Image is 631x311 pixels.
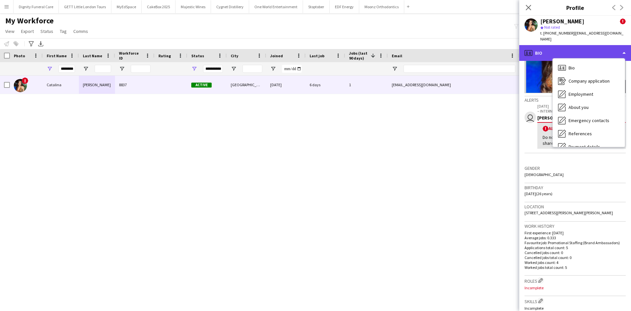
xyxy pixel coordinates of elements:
[543,125,620,132] div: Alert
[142,0,175,13] button: CakeBox 2025
[525,96,626,103] div: Alerts
[330,0,359,13] button: EDF Energy
[3,27,17,36] a: View
[37,40,45,48] app-action-btn: Export XLSX
[620,18,626,24] span: !
[553,61,625,74] div: Bio
[525,204,626,210] h3: Location
[519,45,631,61] div: Bio
[243,65,262,73] input: City Filter Input
[543,126,549,132] span: !
[47,53,67,58] span: First Name
[119,51,143,61] span: Workforce ID
[525,165,626,171] h3: Gender
[227,76,266,94] div: [GEOGRAPHIC_DATA]
[553,74,625,88] div: Company application
[191,53,204,58] span: Status
[553,88,625,101] div: Employment
[73,28,88,34] span: Comms
[569,91,593,97] span: Employment
[14,79,27,92] img: Catalina Tobar
[392,66,398,72] button: Open Filter Menu
[79,76,115,94] div: [PERSON_NAME]
[525,250,626,255] p: Cancelled jobs count: 0
[345,76,388,94] div: 1
[303,0,330,13] button: Stoptober
[71,27,91,36] a: Comms
[540,31,574,36] span: t. [PHONE_NUMBER]
[249,0,303,13] button: One World Entertainment
[525,260,626,265] p: Worked jobs count: 4
[543,134,620,146] div: Do not book until we have their sharecode checked, logged and filed
[111,0,142,13] button: MyEdSpace
[525,172,564,177] span: [DEMOGRAPHIC_DATA]
[211,0,249,13] button: Cygnet Distillery
[569,117,609,123] span: Emergency contacts
[43,76,79,94] div: Catalina
[525,285,626,290] p: Incomplete
[158,53,171,58] span: Rating
[349,51,368,61] span: Jobs (last 90 days)
[525,298,626,304] h3: Skills
[525,210,613,215] span: [STREET_ADDRESS][PERSON_NAME][PERSON_NAME]
[27,40,35,48] app-action-btn: Advanced filters
[388,76,519,94] div: [EMAIL_ADDRESS][DOMAIN_NAME]
[5,16,54,26] span: My Workforce
[38,27,56,36] a: Status
[266,76,306,94] div: [DATE]
[83,53,102,58] span: Last Name
[59,0,111,13] button: GETT Little London Tours
[47,66,53,72] button: Open Filter Menu
[553,140,625,153] div: Payment details
[22,77,28,84] span: !
[525,240,626,245] p: Favourite job: Promotional Staffing (Brand Ambassadors)
[569,131,592,137] span: References
[359,0,404,13] button: Moonz Orthodontics
[525,191,552,196] span: [DATE] (26 years)
[525,223,626,229] h3: Work history
[553,127,625,140] div: References
[60,28,67,34] span: Tag
[310,53,324,58] span: Last job
[569,65,575,71] span: Bio
[537,104,626,109] p: [DATE]
[392,53,402,58] span: Email
[13,0,59,13] button: Dignity Funeral Care
[57,27,69,36] a: Tag
[175,0,211,13] button: Majestic Wines
[231,53,238,58] span: City
[525,265,626,270] p: Worked jobs total count: 5
[525,230,626,235] p: First experience: [DATE]
[231,66,237,72] button: Open Filter Menu
[525,235,626,240] p: Average jobs: 0.333
[553,101,625,114] div: About you
[569,78,610,84] span: Company application
[270,66,276,72] button: Open Filter Menu
[18,27,36,36] a: Export
[83,66,89,72] button: Open Filter Menu
[14,53,25,58] span: Photo
[525,245,626,250] p: Applications total count: 5
[525,255,626,260] p: Cancelled jobs total count: 0
[115,76,154,94] div: 8837
[270,53,283,58] span: Joined
[21,28,34,34] span: Export
[537,115,626,121] div: [PERSON_NAME]
[540,18,584,24] div: [PERSON_NAME]
[525,306,626,311] p: Incomplete
[525,277,626,284] h3: Roles
[191,66,197,72] button: Open Filter Menu
[282,65,302,73] input: Joined Filter Input
[40,28,53,34] span: Status
[404,65,515,73] input: Email Filter Input
[569,104,589,110] span: About you
[519,3,631,12] h3: Profile
[540,31,623,41] span: | [EMAIL_ADDRESS][DOMAIN_NAME]
[525,185,626,191] h3: Birthday
[544,25,560,30] span: Not rated
[119,66,125,72] button: Open Filter Menu
[58,65,75,73] input: First Name Filter Input
[537,109,626,114] p: – INTERNAL NOTE
[131,65,151,73] input: Workforce ID Filter Input
[569,144,600,150] span: Payment details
